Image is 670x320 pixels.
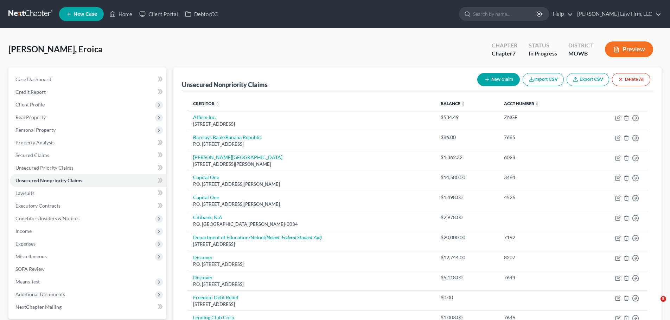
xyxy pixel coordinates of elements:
div: ZNGF [504,114,575,121]
a: Capital One [193,174,219,180]
a: Balance unfold_more [441,101,465,106]
div: 6028 [504,154,575,161]
a: Secured Claims [10,149,166,162]
div: P.O. [STREET_ADDRESS][PERSON_NAME] [193,181,429,188]
input: Search by name... [473,7,537,20]
i: unfold_more [215,102,219,106]
span: NextChapter Mailing [15,304,62,310]
span: Real Property [15,114,46,120]
button: Import CSV [523,73,564,86]
span: Miscellaneous [15,253,47,259]
div: 8207 [504,254,575,261]
button: Preview [605,41,653,57]
div: Chapter [492,41,517,50]
a: Discover [193,254,213,260]
a: Client Portal [136,8,181,20]
div: P.O. [STREET_ADDRESS] [193,261,429,268]
a: Barclays Bank/Banana Republic [193,134,262,140]
div: P.O. [STREET_ADDRESS] [193,281,429,288]
iframe: Intercom live chat [646,296,663,313]
span: New Case [74,12,97,17]
a: Unsecured Priority Claims [10,162,166,174]
div: Unsecured Nonpriority Claims [182,80,268,89]
span: Property Analysis [15,139,55,145]
a: Export CSV [567,73,609,86]
span: Means Test [15,279,40,285]
a: Property Analysis [10,136,166,149]
i: unfold_more [461,102,465,106]
div: $534.49 [441,114,493,121]
a: [PERSON_NAME] Law Firm, LLC [574,8,661,20]
div: $12,744.00 [441,254,493,261]
div: $20,000.00 [441,234,493,241]
i: unfold_more [535,102,539,106]
button: Delete All [612,73,650,86]
span: Lawsuits [15,190,34,196]
span: Expenses [15,241,36,247]
span: Unsecured Priority Claims [15,165,74,171]
a: Help [549,8,573,20]
span: Codebtors Insiders & Notices [15,215,79,221]
a: [PERSON_NAME][GEOGRAPHIC_DATA] [193,154,282,160]
div: P.O. [GEOGRAPHIC_DATA][PERSON_NAME]-0034 [193,221,429,228]
div: P.O. [STREET_ADDRESS] [193,141,429,148]
span: Executory Contracts [15,203,60,209]
div: MOWB [568,50,594,58]
a: Home [106,8,136,20]
span: Case Dashboard [15,76,51,82]
div: 7644 [504,274,575,281]
div: [STREET_ADDRESS] [193,241,429,248]
a: Credit Report [10,86,166,98]
div: $1,498.00 [441,194,493,201]
a: Citibank, N.A [193,214,222,220]
span: [PERSON_NAME], Eroica [8,44,103,54]
span: Additional Documents [15,291,65,297]
div: [STREET_ADDRESS] [193,121,429,128]
span: Secured Claims [15,152,49,158]
div: 7192 [504,234,575,241]
div: [STREET_ADDRESS] [193,301,429,308]
div: In Progress [529,50,557,58]
div: [STREET_ADDRESS][PERSON_NAME] [193,161,429,168]
a: SOFA Review [10,263,166,275]
a: NextChapter Mailing [10,301,166,313]
span: 5 [661,296,666,302]
a: Acct Number unfold_more [504,101,539,106]
div: $1,362.32 [441,154,493,161]
a: Freedom Debt Relief [193,294,238,300]
a: Capital One [193,194,219,200]
a: Executory Contracts [10,200,166,212]
span: Unsecured Nonpriority Claims [15,177,82,183]
a: Creditor unfold_more [193,101,219,106]
div: $2,978.00 [441,214,493,221]
a: Unsecured Nonpriority Claims [10,174,166,187]
a: Department of Education/Nelnet(Nelnet, Federal Student Aid) [193,234,322,240]
div: $14,580.00 [441,174,493,181]
i: (Nelnet, Federal Student Aid) [265,234,322,240]
a: Case Dashboard [10,73,166,86]
div: Chapter [492,50,517,58]
div: 4526 [504,194,575,201]
span: Client Profile [15,102,45,107]
div: $0.00 [441,294,493,301]
div: $5,118.00 [441,274,493,281]
span: Personal Property [15,127,56,133]
span: Income [15,228,32,234]
div: 7665 [504,134,575,141]
div: 3464 [504,174,575,181]
div: P.O. [STREET_ADDRESS][PERSON_NAME] [193,201,429,208]
a: DebtorCC [181,8,221,20]
span: Credit Report [15,89,46,95]
span: SOFA Review [15,266,45,272]
div: District [568,41,594,50]
a: Affirm Inc. [193,114,216,120]
a: Discover [193,274,213,280]
div: $86.00 [441,134,493,141]
div: Status [529,41,557,50]
button: New Claim [477,73,520,86]
span: 7 [512,50,516,57]
a: Lawsuits [10,187,166,200]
